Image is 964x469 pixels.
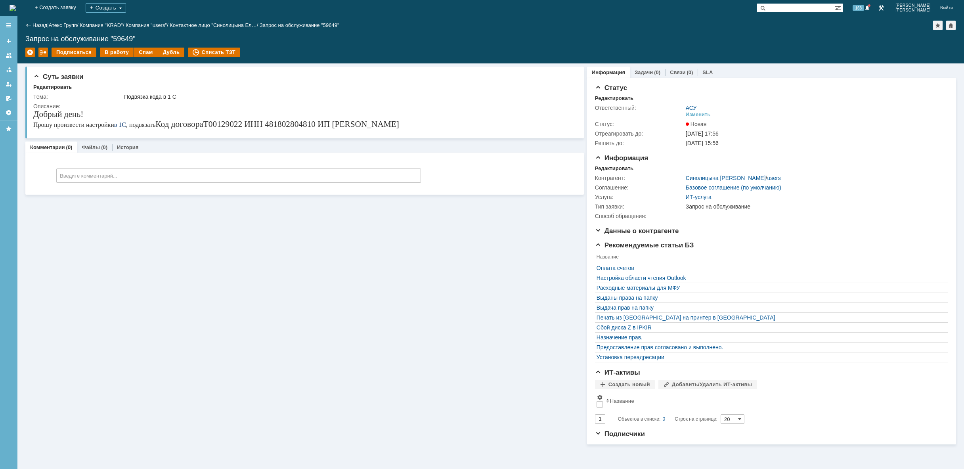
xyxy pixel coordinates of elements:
div: (0) [687,69,693,75]
th: Название [595,253,944,263]
div: Изменить [686,111,711,118]
a: ИТ-услуга [686,194,712,200]
div: Добавить в избранное [933,21,943,30]
span: ИТ-активы [595,369,640,376]
a: Связи [670,69,685,75]
span: Новая [686,121,707,127]
a: Информация [592,69,625,75]
div: Название [610,398,634,404]
div: Услуга: [595,194,684,200]
div: Редактировать [33,84,72,90]
span: [PERSON_NAME] [895,3,931,8]
a: Сбой диска Z в IPKIR [597,324,943,331]
span: в 1С [81,12,93,19]
a: Выданы права на папку [597,295,943,301]
div: / [80,22,126,28]
span: [DATE] 15:56 [686,140,719,146]
span: Суть заявки [33,73,83,80]
a: Атекс Групп [49,22,77,28]
img: logo [10,5,16,11]
span: Подписчики [595,430,645,438]
span: [DATE] 17:56 [686,130,719,137]
span: Расширенный поиск [835,4,843,11]
a: Установка переадресации [597,354,943,360]
span: Настройки [597,394,603,400]
a: Предоставление прав согласовано и выполнено. [597,344,943,350]
a: Назад [33,22,47,28]
div: / [170,22,260,28]
a: Перейти на домашнюю страницу [10,5,16,11]
div: Работа с массовостью [38,48,48,57]
div: Отреагировать до: [595,130,684,137]
span: Рекомендуемые статьи БЗ [595,241,694,249]
div: Способ обращения: [595,213,684,219]
div: Сделать домашней страницей [946,21,956,30]
i: Строк на странице: [618,414,717,424]
a: Расходные материалы для МФУ [597,285,943,291]
div: Статус: [595,121,684,127]
div: Редактировать [595,165,633,172]
div: / [686,175,781,181]
a: Компания "KRAD" [80,22,122,28]
div: Тип заявки: [595,203,684,210]
div: Контрагент: [595,175,684,181]
a: Оплата счетов [597,265,943,271]
a: Базовое соглашение (по умолчанию) [686,184,781,191]
a: Настройки [2,106,15,119]
span: Код договора [122,10,170,19]
div: Тема: [33,94,122,100]
a: Файлы [82,144,100,150]
div: 0 [663,414,666,424]
div: Описание: [33,103,572,109]
span: [PERSON_NAME] [895,8,931,13]
span: 168 [853,5,864,11]
a: Перейти в интерфейс администратора [876,3,886,13]
a: Компания "users" [126,22,167,28]
span: Объектов в списке: [618,416,660,422]
a: Назначение прав. [597,334,943,341]
a: Создать заявку [2,35,15,48]
a: Задачи [635,69,653,75]
div: | [47,22,48,28]
th: Название [604,392,944,411]
a: SLA [702,69,713,75]
a: Заявки на командах [2,49,15,62]
div: (0) [101,144,107,150]
a: Контактное лицо "Синолицына Ел… [170,22,256,28]
a: Синолицына [PERSON_NAME] [686,175,766,181]
div: Подвязка кода в 1 С [124,94,570,100]
span: Статус [595,84,627,92]
div: Запрос на обслуживание [686,203,943,210]
div: (0) [654,69,660,75]
div: (0) [66,144,73,150]
a: Настройка области чтения Outlook [597,275,943,281]
div: Создать [86,3,126,13]
a: История [117,144,138,150]
span: Т00129022 ИНН 481802804810 ИП [PERSON_NAME] [170,10,366,19]
a: Выдача прав на папку [597,304,943,311]
div: Соглашение: [595,184,684,191]
div: Удалить [25,48,35,57]
div: / [126,22,170,28]
a: Печать из [GEOGRAPHIC_DATA] на принтер в [GEOGRAPHIC_DATA] [597,314,943,321]
a: АСУ [686,105,697,111]
a: Комментарии [30,144,65,150]
a: Мои заявки [2,78,15,90]
a: Заявки в моей ответственности [2,63,15,76]
div: / [49,22,80,28]
img: По почте.png [686,213,726,219]
a: Мои согласования [2,92,15,105]
div: Запрос на обслуживание "59649" [260,22,339,28]
span: Данные о контрагенте [595,227,679,235]
div: Запрос на обслуживание "59649" [25,35,956,43]
div: Решить до: [595,140,684,146]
